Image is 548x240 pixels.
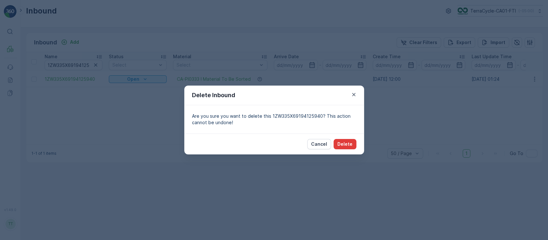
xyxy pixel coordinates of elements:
button: Delete [334,139,356,149]
p: Cancel [311,141,327,147]
p: Delete [337,141,352,147]
p: Are you sure you want to delete this 1ZW335X69194125940? This action cannot be undone! [192,113,356,126]
p: Delete Inbound [192,91,235,100]
button: Cancel [307,139,331,149]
